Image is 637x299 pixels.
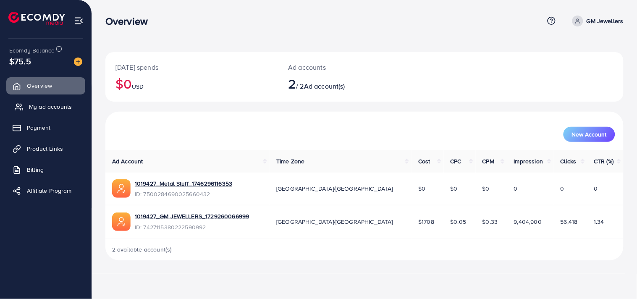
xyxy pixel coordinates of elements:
h3: Overview [105,15,155,27]
p: GM Jewellers [587,16,624,26]
span: Ad Account [112,157,143,165]
span: $0 [451,184,458,193]
img: logo [8,12,65,25]
a: GM Jewellers [569,16,624,26]
span: Impression [514,157,543,165]
span: Product Links [27,144,63,153]
img: image [74,58,82,66]
span: 2 available account(s) [112,245,172,254]
p: Ad accounts [288,62,398,72]
span: Time Zone [276,157,304,165]
a: 1019427_GM JEWELLERS_1729260066999 [135,212,249,220]
span: Cost [418,157,430,165]
a: Affiliate Program [6,182,85,199]
span: $1708 [418,218,434,226]
img: ic-ads-acc.e4c84228.svg [112,212,131,231]
span: CPM [482,157,494,165]
span: 9,404,900 [514,218,542,226]
img: ic-ads-acc.e4c84228.svg [112,179,131,198]
button: New Account [564,127,615,142]
a: Billing [6,161,85,178]
span: Affiliate Program [27,186,72,195]
span: 0 [514,184,518,193]
span: $75.5 [9,55,31,67]
span: Clicks [561,157,577,165]
span: $0 [482,184,490,193]
span: [GEOGRAPHIC_DATA]/[GEOGRAPHIC_DATA] [276,184,393,193]
span: My ad accounts [29,102,72,111]
span: Overview [27,81,52,90]
span: $0.05 [451,218,467,226]
a: My ad accounts [6,98,85,115]
iframe: Chat [601,261,631,293]
img: menu [74,16,84,26]
span: USD [132,82,144,91]
span: 0 [594,184,598,193]
span: 56,418 [561,218,578,226]
a: Product Links [6,140,85,157]
span: [GEOGRAPHIC_DATA]/[GEOGRAPHIC_DATA] [276,218,393,226]
span: 2 [288,74,296,93]
h2: / 2 [288,76,398,92]
span: 1.34 [594,218,605,226]
span: Payment [27,123,50,132]
h2: $0 [115,76,268,92]
span: CTR (%) [594,157,614,165]
span: ID: 7427115380222590992 [135,223,249,231]
a: 1019427_Metal Stuff_1746296116353 [135,179,232,188]
p: [DATE] spends [115,62,268,72]
span: $0 [418,184,425,193]
span: CPC [451,157,461,165]
span: New Account [572,131,607,137]
span: Ecomdy Balance [9,46,55,55]
span: ID: 7500284690025660432 [135,190,232,198]
span: 0 [561,184,564,193]
a: Overview [6,77,85,94]
span: $0.33 [482,218,498,226]
a: Payment [6,119,85,136]
span: Billing [27,165,44,174]
span: Ad account(s) [304,81,345,91]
